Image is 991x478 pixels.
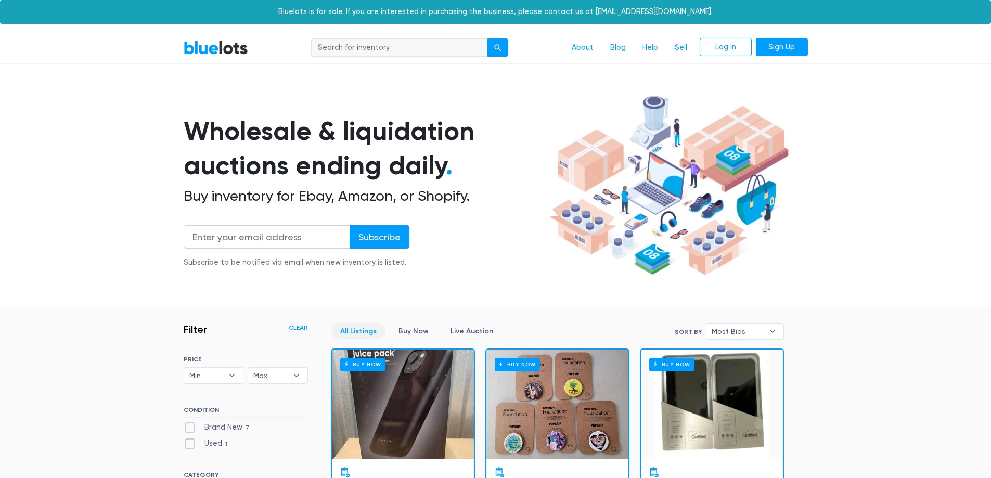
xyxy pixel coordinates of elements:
a: Buy Now [332,350,474,459]
b: ▾ [221,368,243,383]
h3: Filter [184,323,207,335]
span: Max [253,368,288,383]
a: All Listings [331,323,385,339]
span: 7 [242,424,253,432]
a: Buy Now [390,323,437,339]
h6: Buy Now [495,358,540,371]
a: Blog [602,38,634,58]
span: 1 [222,440,231,448]
label: Brand New [184,422,253,433]
a: Log In [700,38,752,57]
a: Sell [666,38,696,58]
input: Subscribe [350,225,409,249]
label: Sort By [675,327,702,337]
b: ▾ [286,368,307,383]
span: . [446,150,453,181]
a: Clear [289,323,308,332]
input: Search for inventory [311,38,488,57]
a: Buy Now [641,350,783,459]
h6: CONDITION [184,406,308,418]
span: Min [189,368,224,383]
label: Used [184,438,231,449]
a: BlueLots [184,40,248,55]
h2: Buy inventory for Ebay, Amazon, or Shopify. [184,187,546,205]
a: Buy Now [486,350,628,459]
a: Live Auction [442,323,502,339]
b: ▾ [762,324,783,339]
img: hero-ee84e7d0318cb26816c560f6b4441b76977f77a177738b4e94f68c95b2b83dbb.png [546,91,792,280]
a: Help [634,38,666,58]
div: Subscribe to be notified via email when new inventory is listed. [184,257,409,268]
h1: Wholesale & liquidation auctions ending daily [184,114,546,183]
a: Sign Up [756,38,808,57]
input: Enter your email address [184,225,350,249]
h6: PRICE [184,356,308,363]
span: Most Bids [712,324,764,339]
a: About [563,38,602,58]
h6: Buy Now [649,358,694,371]
h6: Buy Now [340,358,385,371]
